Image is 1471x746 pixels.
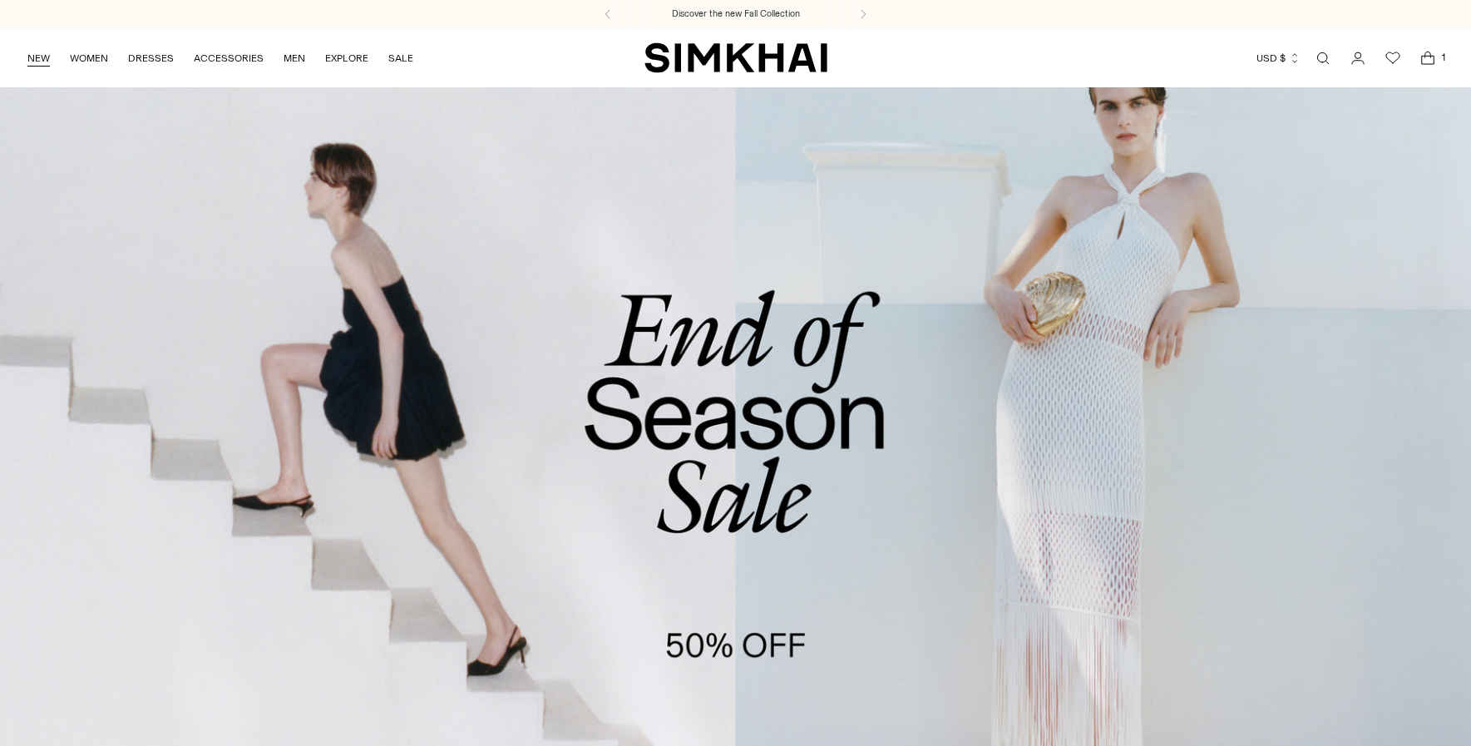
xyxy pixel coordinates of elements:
[194,40,264,77] a: ACCESSORIES
[284,40,305,77] a: MEN
[1376,42,1409,75] a: Wishlist
[644,42,827,74] a: SIMKHAI
[388,40,413,77] a: SALE
[1306,42,1340,75] a: Open search modal
[672,7,800,21] a: Discover the new Fall Collection
[1436,50,1451,65] span: 1
[1341,42,1375,75] a: Go to the account page
[325,40,368,77] a: EXPLORE
[27,40,50,77] a: NEW
[128,40,174,77] a: DRESSES
[70,40,108,77] a: WOMEN
[1256,40,1301,77] button: USD $
[1411,42,1444,75] a: Open cart modal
